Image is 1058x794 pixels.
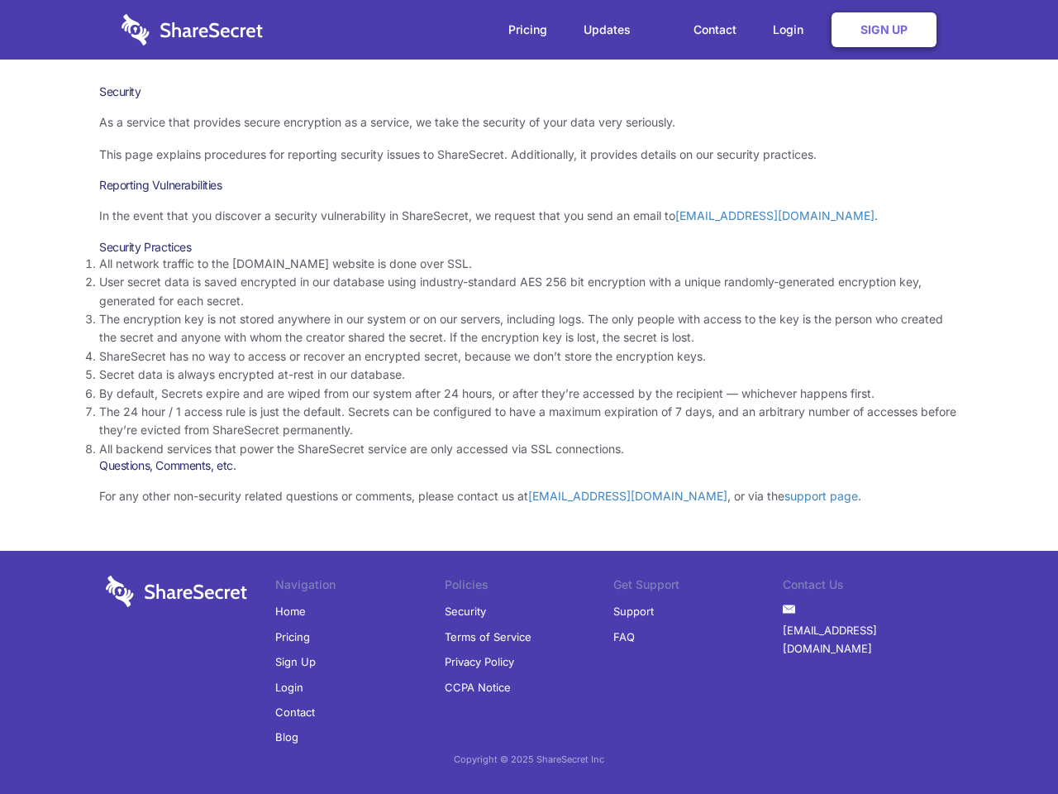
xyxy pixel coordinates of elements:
[445,675,511,700] a: CCPA Notice
[99,403,959,440] li: The 24 hour / 1 access rule is just the default. Secrets can be configured to have a maximum expi...
[677,4,753,55] a: Contact
[784,489,858,503] a: support page
[99,84,959,99] h1: Security
[275,675,303,700] a: Login
[99,255,959,273] li: All network traffic to the [DOMAIN_NAME] website is done over SSL.
[275,700,315,725] a: Contact
[99,385,959,403] li: By default, Secrets expire and are wiped from our system after 24 hours, or after they’re accesse...
[99,178,959,193] h3: Reporting Vulnerabilities
[99,273,959,310] li: User secret data is saved encrypted in our database using industry-standard AES 256 bit encryptio...
[783,576,952,599] li: Contact Us
[99,366,959,384] li: Secret data is always encrypted at-rest in our database.
[675,208,875,222] a: [EMAIL_ADDRESS][DOMAIN_NAME]
[445,624,531,649] a: Terms of Service
[832,12,936,47] a: Sign Up
[492,4,564,55] a: Pricing
[445,599,486,624] a: Security
[756,4,828,55] a: Login
[99,240,959,255] h3: Security Practices
[275,624,310,649] a: Pricing
[783,618,952,662] a: [EMAIL_ADDRESS][DOMAIN_NAME]
[99,207,959,225] p: In the event that you discover a security vulnerability in ShareSecret, we request that you send ...
[99,458,959,473] h3: Questions, Comments, etc.
[613,599,654,624] a: Support
[275,725,298,749] a: Blog
[275,599,306,624] a: Home
[99,487,959,505] p: For any other non-security related questions or comments, please contact us at , or via the .
[613,624,635,649] a: FAQ
[99,440,959,458] li: All backend services that power the ShareSecret service are only accessed via SSL connections.
[106,576,247,607] img: logo-wordmark-white-trans-d4663122ce5f474addd5e946df7df03e33cb6a1c49d2221995e7729f52c070b2.svg
[122,14,263,45] img: logo-wordmark-white-trans-d4663122ce5f474addd5e946df7df03e33cb6a1c49d2221995e7729f52c070b2.svg
[99,113,959,132] p: As a service that provides secure encryption as a service, we take the security of your data very...
[275,576,445,599] li: Navigation
[445,576,614,599] li: Policies
[528,489,727,503] a: [EMAIL_ADDRESS][DOMAIN_NAME]
[613,576,783,599] li: Get Support
[99,310,959,347] li: The encryption key is not stored anywhere in our system or on our servers, including logs. The on...
[275,649,316,674] a: Sign Up
[99,347,959,366] li: ShareSecret has no way to access or recover an encrypted secret, because we don’t store the encry...
[445,649,514,674] a: Privacy Policy
[99,146,959,164] p: This page explains procedures for reporting security issues to ShareSecret. Additionally, it prov...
